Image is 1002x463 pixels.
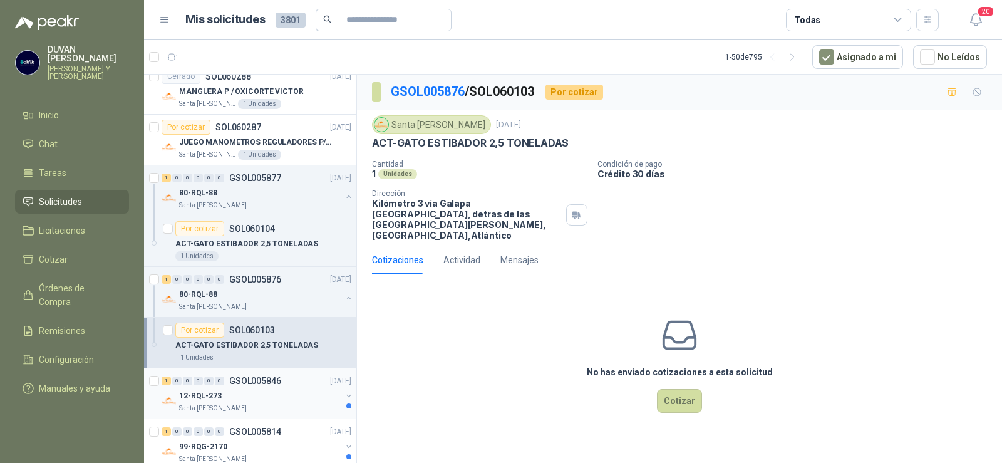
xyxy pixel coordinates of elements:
[15,190,129,214] a: Solicitudes
[372,189,561,198] p: Dirección
[175,238,318,250] p: ACT-GATO ESTIBADOR 2,5 TONELADAS
[204,174,214,182] div: 0
[229,275,281,284] p: GSOL005876
[372,198,561,241] p: Kilómetro 3 vía Galapa [GEOGRAPHIC_DATA], detras de las [GEOGRAPHIC_DATA][PERSON_NAME], [GEOGRAPH...
[15,319,129,343] a: Remisiones
[15,103,129,127] a: Inicio
[179,390,222,402] p: 12-RQL-273
[183,377,192,385] div: 0
[215,377,224,385] div: 0
[204,275,214,284] div: 0
[964,9,987,31] button: 20
[185,11,266,29] h1: Mis solicitudes
[162,140,177,155] img: Company Logo
[183,275,192,284] div: 0
[39,224,85,237] span: Licitaciones
[172,174,182,182] div: 0
[15,348,129,372] a: Configuración
[144,115,356,165] a: Por cotizarSOL060287[DATE] Company LogoJUEGO MANOMETROS REGULADORES P/OXIGENOSanta [PERSON_NAME]1...
[162,377,171,385] div: 1
[597,169,997,179] p: Crédito 30 días
[162,292,177,307] img: Company Logo
[229,224,275,233] p: SOL060104
[374,118,388,132] img: Company Logo
[238,99,281,109] div: 1 Unidades
[39,281,117,309] span: Órdenes de Compra
[372,169,376,179] p: 1
[162,427,171,436] div: 1
[15,247,129,271] a: Cotizar
[500,253,539,267] div: Mensajes
[229,326,275,335] p: SOL060103
[15,15,79,30] img: Logo peakr
[194,427,203,436] div: 0
[215,275,224,284] div: 0
[323,15,332,24] span: search
[162,170,354,211] a: 1 0 0 0 0 0 GSOL005877[DATE] Company Logo80-RQL-88Santa [PERSON_NAME]
[194,377,203,385] div: 0
[48,65,129,80] p: [PERSON_NAME] Y [PERSON_NAME]
[162,69,200,84] div: Cerrado
[39,252,68,266] span: Cotizar
[587,365,773,379] h3: No has enviado cotizaciones a esta solicitud
[215,174,224,182] div: 0
[175,340,318,351] p: ACT-GATO ESTIBADOR 2,5 TONELADAS
[39,137,58,151] span: Chat
[162,120,210,135] div: Por cotizar
[162,275,171,284] div: 1
[175,353,219,363] div: 1 Unidades
[179,137,335,148] p: JUEGO MANOMETROS REGULADORES P/OXIGENO
[215,427,224,436] div: 0
[162,393,177,408] img: Company Logo
[162,190,177,205] img: Company Logo
[913,45,987,69] button: No Leídos
[162,272,354,312] a: 1 0 0 0 0 0 GSOL005876[DATE] Company Logo80-RQL-88Santa [PERSON_NAME]
[162,174,171,182] div: 1
[276,13,306,28] span: 3801
[204,427,214,436] div: 0
[372,253,423,267] div: Cotizaciones
[194,275,203,284] div: 0
[39,324,85,338] span: Remisiones
[39,382,110,395] span: Manuales y ayuda
[330,122,351,133] p: [DATE]
[215,123,261,132] p: SOL060287
[179,289,217,301] p: 80-RQL-88
[229,427,281,436] p: GSOL005814
[443,253,480,267] div: Actividad
[391,82,535,101] p: / SOL060103
[39,195,82,209] span: Solicitudes
[144,64,356,115] a: CerradoSOL060288[DATE] Company LogoMANGUERA P / OXICORTE VICTORSanta [PERSON_NAME]1 Unidades
[205,72,251,81] p: SOL060288
[15,132,129,156] a: Chat
[48,45,129,63] p: DUVAN [PERSON_NAME]
[172,427,182,436] div: 0
[183,427,192,436] div: 0
[179,99,235,109] p: Santa [PERSON_NAME]
[238,150,281,160] div: 1 Unidades
[330,426,351,438] p: [DATE]
[794,13,820,27] div: Todas
[183,174,192,182] div: 0
[172,275,182,284] div: 0
[179,187,217,199] p: 80-RQL-88
[16,51,39,75] img: Company Logo
[330,375,351,387] p: [DATE]
[179,150,235,160] p: Santa [PERSON_NAME]
[977,6,994,18] span: 20
[330,71,351,83] p: [DATE]
[378,169,417,179] div: Unidades
[194,174,203,182] div: 0
[15,219,129,242] a: Licitaciones
[144,216,356,267] a: Por cotizarSOL060104ACT-GATO ESTIBADOR 2,5 TONELADAS1 Unidades
[175,251,219,261] div: 1 Unidades
[175,323,224,338] div: Por cotizar
[597,160,997,169] p: Condición de pago
[39,353,94,367] span: Configuración
[15,276,129,314] a: Órdenes de Compra
[657,389,702,413] button: Cotizar
[39,108,59,122] span: Inicio
[545,85,603,100] div: Por cotizar
[144,318,356,368] a: Por cotizarSOL060103ACT-GATO ESTIBADOR 2,5 TONELADAS1 Unidades
[162,89,177,104] img: Company Logo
